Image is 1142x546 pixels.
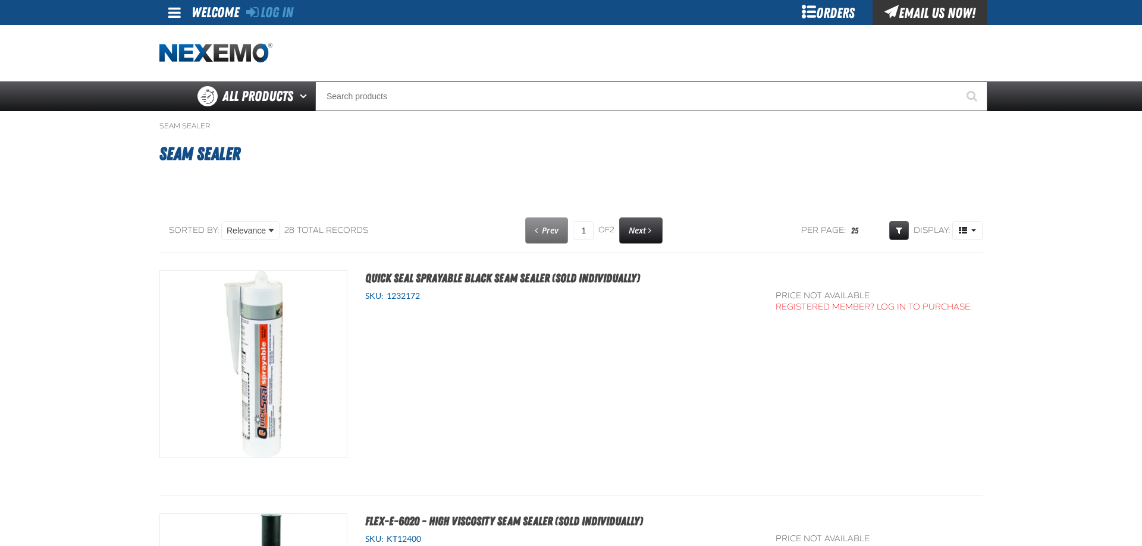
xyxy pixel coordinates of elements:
h1: Seam Sealer [159,138,983,170]
a: Registered Member? Log In to purchase. [776,302,972,312]
input: Search [315,81,987,111]
span: Product Grid Views Toolbar [953,222,982,239]
span: Sorted By: [169,225,219,235]
span: 1232172 [384,291,420,301]
button: Product Grid Views Toolbar [952,221,983,240]
div: SKU: [365,291,758,302]
span: Relevance [227,225,266,237]
a: Seam Sealer [159,121,210,131]
a: Home [159,43,272,64]
span: All Products [222,86,293,107]
img: Nexemo logo [159,43,272,64]
div: Price not available [776,291,972,302]
div: SKU: [365,534,758,545]
img: Quick Seal Sprayable Black Seam Sealer (Sold Individually) [160,271,347,457]
div: 28 total records [284,225,368,236]
nav: Breadcrumbs [159,121,983,131]
a: Next page [619,217,663,244]
a: Flex-E-6020 - High Viscosity Seam Sealer (Sold Individually) [365,514,643,528]
input: Current page number [573,221,594,240]
span: Per page: [801,225,846,236]
: View Details of the Quick Seal Sprayable Black Seam Sealer (Sold Individually) [160,271,347,457]
div: Price not available [776,534,972,545]
a: Expand or Collapse Grid Filters [889,221,909,240]
button: Open All Products pages [296,81,315,111]
button: Start Searching [958,81,987,111]
a: Log In [246,4,293,21]
span: KT12400 [384,534,421,544]
span: 2 [610,225,614,235]
span: Display: [914,225,950,235]
span: Next [629,225,646,236]
a: Quick Seal Sprayable Black Seam Sealer (Sold Individually) [365,271,640,285]
span: of [598,225,614,236]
